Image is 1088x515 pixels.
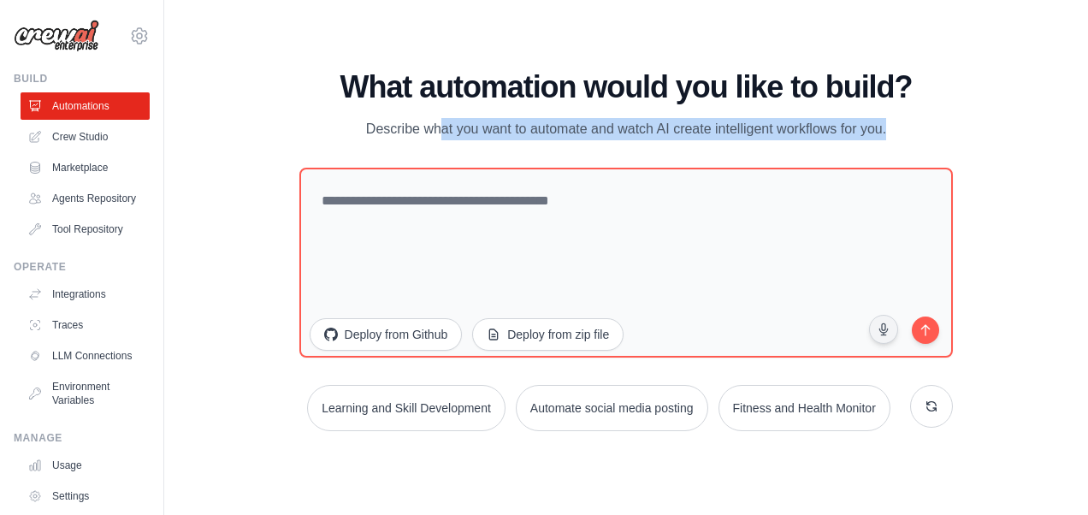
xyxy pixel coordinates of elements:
div: Build [14,72,150,86]
a: Marketplace [21,154,150,181]
a: Environment Variables [21,373,150,414]
a: Traces [21,311,150,339]
a: Automations [21,92,150,120]
a: Integrations [21,281,150,308]
iframe: Chat Widget [1002,433,1088,515]
a: Agents Repository [21,185,150,212]
button: Automate social media posting [516,385,708,431]
p: Describe what you want to automate and watch AI create intelligent workflows for you. [339,118,914,140]
a: LLM Connections [21,342,150,370]
div: Operate [14,260,150,274]
a: Usage [21,452,150,479]
div: Manage [14,431,150,445]
button: Deploy from zip file [472,318,624,351]
a: Crew Studio [21,123,150,151]
button: Fitness and Health Monitor [718,385,890,431]
a: Tool Repository [21,216,150,243]
button: Learning and Skill Development [307,385,506,431]
button: Deploy from Github [310,318,463,351]
a: Settings [21,482,150,510]
img: Logo [14,20,99,52]
h1: What automation would you like to build? [299,70,954,104]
